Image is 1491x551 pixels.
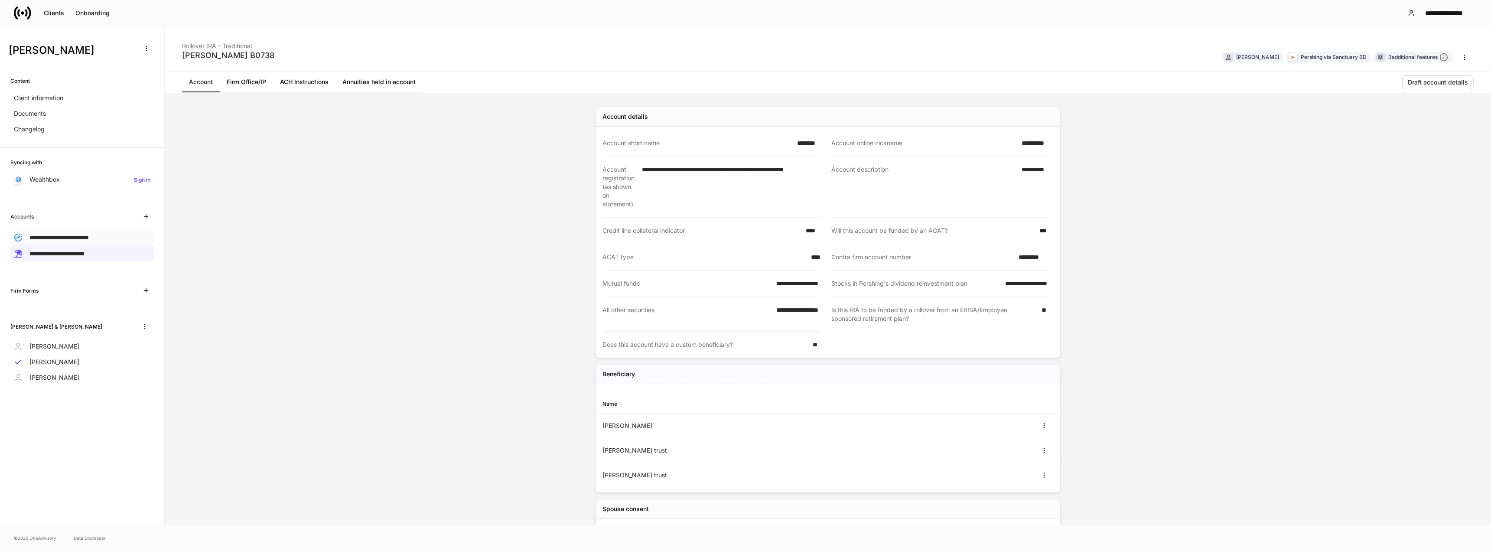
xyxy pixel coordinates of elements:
div: Does this account have a custom beneficiary? [602,340,807,349]
a: WealthboxSign in [10,172,154,187]
div: Clients [44,10,64,16]
div: 3 additional features [1388,53,1448,62]
p: Wealthbox [29,175,60,184]
div: Stocks in Pershing's dividend reinvestment plan [831,279,1000,288]
div: Draft account details [1408,79,1468,85]
a: [PERSON_NAME] [10,370,154,385]
p: [PERSON_NAME] [29,358,79,366]
a: ACH Instructions [273,72,335,92]
p: [PERSON_NAME] [29,342,79,351]
div: Mutual funds [602,279,771,288]
div: ACAT type [602,253,806,261]
h6: Content [10,77,30,85]
h6: Accounts [10,212,34,221]
p: Client information [14,94,63,102]
div: [PERSON_NAME] trust [602,471,828,479]
div: Contra firm account number [831,253,1013,261]
div: Is this IRA to be funded by a rollover from an ERISA/Employee sponsored retirement plan? [831,306,1036,323]
h3: [PERSON_NAME] [9,43,134,57]
h5: Beneficiary [602,370,635,378]
div: All other securities [602,306,771,323]
div: [PERSON_NAME] B0738 [182,50,274,61]
div: [PERSON_NAME] [602,421,828,430]
div: Name [602,400,828,408]
div: Will this account be funded by an ACAT? [831,226,1034,235]
div: Pershing via Sanctuary BD [1301,53,1367,61]
div: Spouse consent [602,505,649,513]
a: Data Disclaimer [74,535,106,541]
div: [PERSON_NAME] [1236,53,1279,61]
a: Documents [10,106,154,121]
div: Credit line collateral indicator [602,226,801,235]
a: Client information [10,90,154,106]
button: Onboarding [70,6,115,20]
a: Changelog [10,121,154,137]
a: [PERSON_NAME] [10,354,154,370]
p: Documents [14,109,46,118]
a: [PERSON_NAME] [10,339,154,354]
h6: Firm Forms [10,287,39,295]
div: [PERSON_NAME] trust [602,446,828,455]
a: Account [182,72,220,92]
a: Annuities held in account [335,72,423,92]
h6: [PERSON_NAME] & [PERSON_NAME] [10,323,102,331]
div: Rollover IRA - Traditional [182,36,274,50]
div: Account short name [602,139,792,147]
p: Changelog [14,125,45,134]
div: Account registration (as shown on statement) [602,165,637,209]
p: [PERSON_NAME] [29,373,79,382]
div: Account description [831,165,1016,209]
button: Draft account details [1402,75,1474,89]
span: © 2025 OneAdvisory [14,535,56,541]
div: Onboarding [75,10,110,16]
h6: Syncing with [10,158,42,166]
button: Clients [38,6,70,20]
div: Account details [602,112,648,121]
div: Account online nickname [831,139,1016,147]
h6: Sign in [134,176,150,184]
a: Firm Office/IP [220,72,273,92]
